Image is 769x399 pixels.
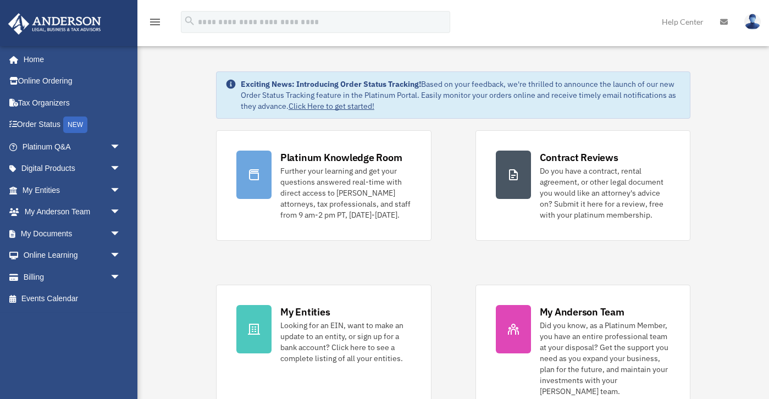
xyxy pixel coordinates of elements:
[8,223,137,245] a: My Documentsarrow_drop_down
[8,201,137,223] a: My Anderson Teamarrow_drop_down
[475,130,691,241] a: Contract Reviews Do you have a contract, rental agreement, or other legal document you would like...
[110,158,132,180] span: arrow_drop_down
[63,117,87,133] div: NEW
[5,13,104,35] img: Anderson Advisors Platinum Portal
[540,151,618,164] div: Contract Reviews
[540,165,671,220] div: Do you have a contract, rental agreement, or other legal document you would like an attorney's ad...
[8,48,132,70] a: Home
[241,79,681,112] div: Based on your feedback, we're thrilled to announce the launch of our new Order Status Tracking fe...
[540,320,671,397] div: Did you know, as a Platinum Member, you have an entire professional team at your disposal? Get th...
[148,19,162,29] a: menu
[280,320,411,364] div: Looking for an EIN, want to make an update to an entity, or sign up for a bank account? Click her...
[8,179,137,201] a: My Entitiesarrow_drop_down
[148,15,162,29] i: menu
[110,201,132,224] span: arrow_drop_down
[8,245,137,267] a: Online Learningarrow_drop_down
[280,151,402,164] div: Platinum Knowledge Room
[110,245,132,267] span: arrow_drop_down
[280,305,330,319] div: My Entities
[289,101,374,111] a: Click Here to get started!
[540,305,624,319] div: My Anderson Team
[744,14,761,30] img: User Pic
[184,15,196,27] i: search
[110,223,132,245] span: arrow_drop_down
[8,92,137,114] a: Tax Organizers
[110,179,132,202] span: arrow_drop_down
[8,266,137,288] a: Billingarrow_drop_down
[8,114,137,136] a: Order StatusNEW
[280,165,411,220] div: Further your learning and get your questions answered real-time with direct access to [PERSON_NAM...
[241,79,421,89] strong: Exciting News: Introducing Order Status Tracking!
[8,288,137,310] a: Events Calendar
[8,136,137,158] a: Platinum Q&Aarrow_drop_down
[110,266,132,289] span: arrow_drop_down
[216,130,431,241] a: Platinum Knowledge Room Further your learning and get your questions answered real-time with dire...
[110,136,132,158] span: arrow_drop_down
[8,158,137,180] a: Digital Productsarrow_drop_down
[8,70,137,92] a: Online Ordering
